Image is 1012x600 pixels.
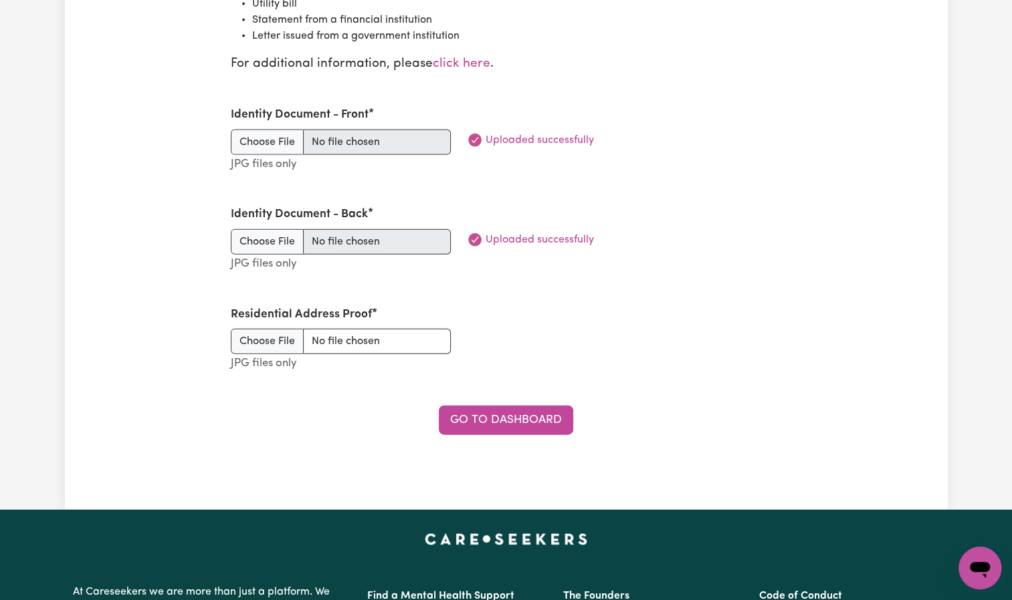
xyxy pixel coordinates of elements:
a: Careseekers home page [425,534,587,545]
small: JPG files only [231,158,297,170]
span: Uploaded successfully [486,132,594,148]
small: JPG files only [231,357,297,369]
span: Uploaded successfully [486,232,594,248]
a: click here [433,57,490,70]
li: Letter issued from a government institution [252,28,782,44]
iframe: Button to launch messaging window, conversation in progress [958,547,1001,589]
p: For additional information, please . [231,55,782,74]
label: Identity Document - Back [231,206,368,223]
label: Residential Address Proof [231,306,372,323]
small: JPG files only [231,258,297,269]
li: Statement from a financial institution [252,12,782,28]
a: Go to Dashboard [439,406,573,435]
label: Identity Document - Front [231,106,369,124]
